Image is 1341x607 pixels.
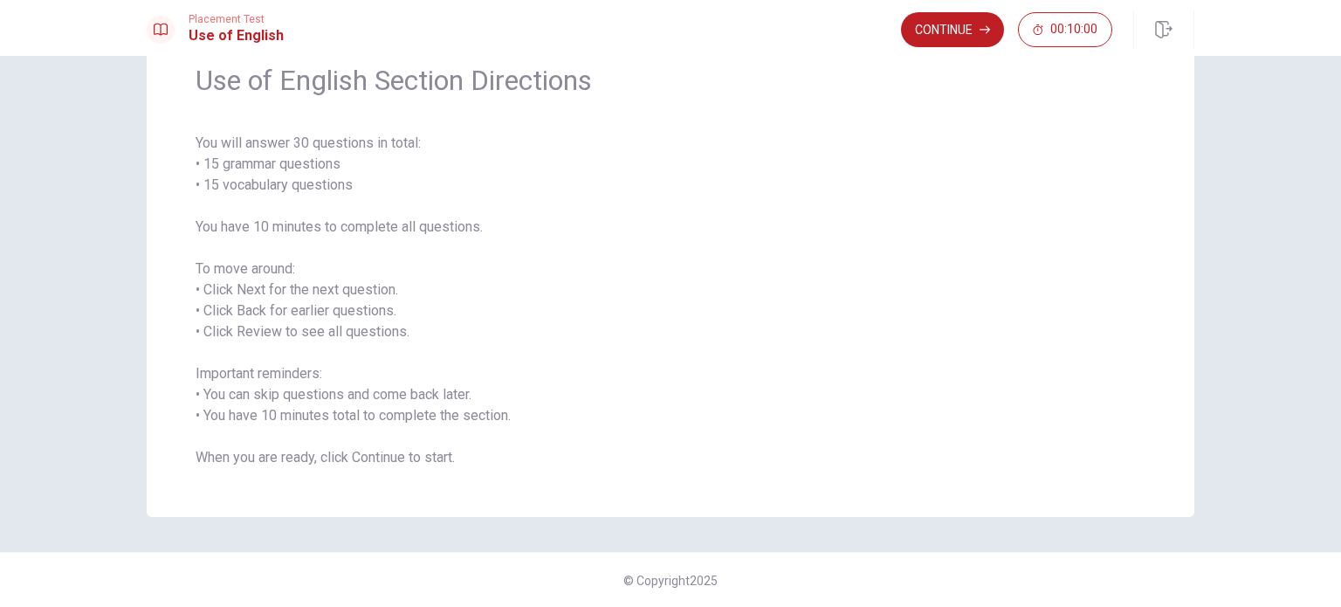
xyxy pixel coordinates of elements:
[901,12,1004,47] button: Continue
[623,574,718,588] span: © Copyright 2025
[196,133,1145,468] span: You will answer 30 questions in total: • 15 grammar questions • 15 vocabulary questions You have ...
[1050,23,1097,37] span: 00:10:00
[1018,12,1112,47] button: 00:10:00
[189,25,284,46] h1: Use of English
[189,13,284,25] span: Placement Test
[196,63,1145,98] span: Use of English Section Directions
